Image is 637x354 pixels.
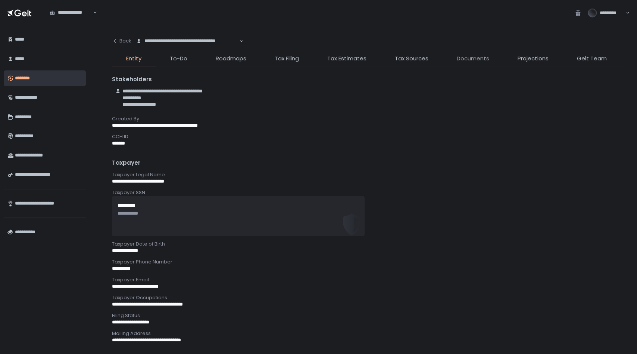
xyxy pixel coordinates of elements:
div: Stakeholders [112,75,627,84]
div: CCH ID [112,133,627,140]
input: Search for option [50,16,93,23]
div: Taxpayer Legal Name [112,171,627,178]
div: Taxpayer Email [112,276,627,283]
div: Search for option [45,5,97,20]
span: Documents [457,54,489,63]
div: Taxpayer Date of Birth [112,241,627,247]
div: Created By [112,116,627,122]
span: Projections [518,54,549,63]
span: Roadmaps [216,54,246,63]
span: Tax Estimates [327,54,366,63]
span: Tax Sources [395,54,428,63]
input: Search for option [136,44,239,52]
div: Filing Status [112,312,627,319]
span: Entity [126,54,141,63]
div: Back [112,38,131,44]
div: Taxpayer Phone Number [112,259,627,265]
div: Search for option [131,34,243,49]
span: Tax Filing [275,54,299,63]
div: Mailing Address [112,330,627,337]
span: Gelt Team [577,54,607,63]
button: Back [112,34,131,48]
div: Taxpayer SSN [112,189,627,196]
div: Taxpayer [112,159,627,167]
div: Taxpayer Occupations [112,294,627,301]
span: To-Do [170,54,187,63]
